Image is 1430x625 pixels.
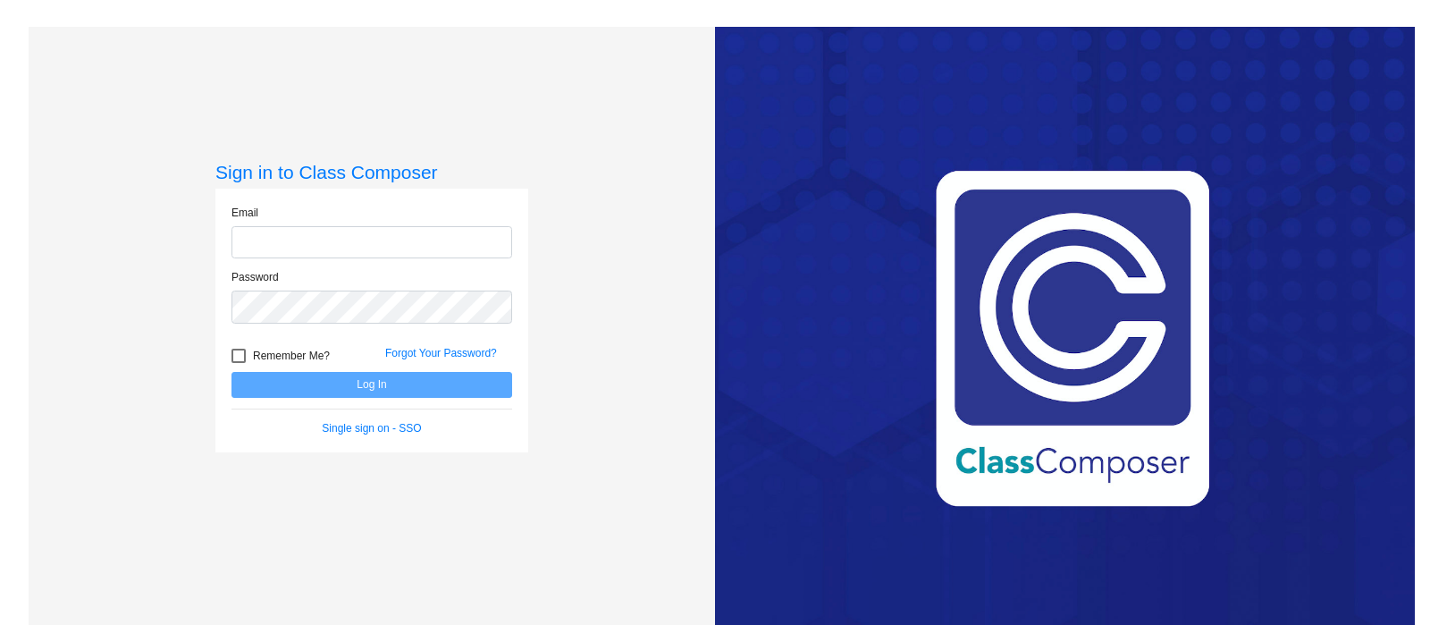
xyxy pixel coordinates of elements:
[215,161,528,183] h3: Sign in to Class Composer
[253,345,330,367] span: Remember Me?
[231,205,258,221] label: Email
[231,269,279,285] label: Password
[231,372,512,398] button: Log In
[385,347,497,359] a: Forgot Your Password?
[322,422,421,435] a: Single sign on - SSO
